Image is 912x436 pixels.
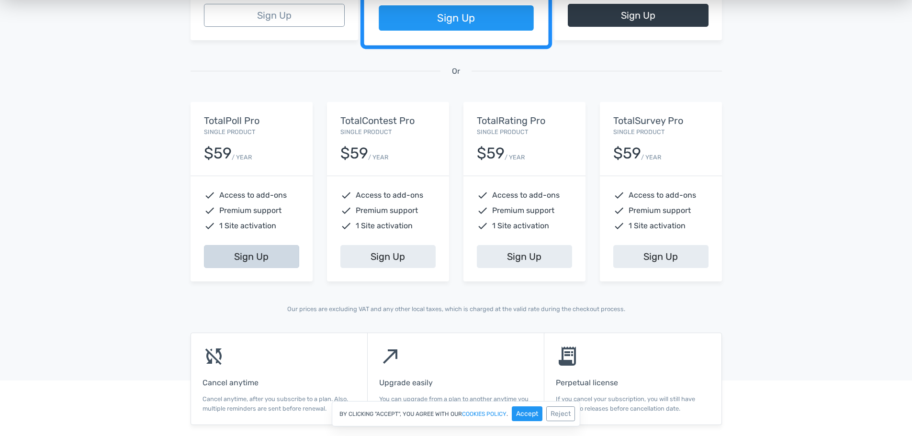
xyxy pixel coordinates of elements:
a: Sign Up [379,6,533,31]
span: check [340,190,352,201]
span: check [477,190,488,201]
span: sync_disabled [203,345,225,368]
div: By clicking "Accept", you agree with our . [332,401,580,426]
span: 1 Site activation [629,220,686,232]
span: check [204,220,215,232]
span: check [613,205,625,216]
a: Sign Up [568,4,709,27]
small: / YEAR [505,153,525,162]
span: check [613,190,625,201]
a: cookies policy [462,411,507,417]
div: $59 [477,145,505,162]
small: Single Product [477,128,528,135]
span: check [477,205,488,216]
button: Accept [512,406,542,421]
small: / YEAR [232,153,252,162]
h6: Upgrade easily [379,379,532,387]
span: receipt_long [556,345,579,368]
h5: TotalSurvey Pro [613,115,709,126]
a: Sign Up [340,245,436,268]
div: $59 [340,145,368,162]
small: / YEAR [641,153,661,162]
h6: Perpetual license [556,379,709,387]
p: Our prices are excluding VAT and any other local taxes, which is charged at the valid rate during... [191,304,722,313]
span: Access to add-ons [629,190,696,201]
span: Access to add-ons [356,190,423,201]
p: Cancel anytime, after you subscribe to a plan. Also, multiple reminders are sent before renewal. [203,394,356,413]
span: check [477,220,488,232]
a: Sign Up [613,245,709,268]
small: / YEAR [368,153,388,162]
small: Single Product [613,128,664,135]
span: Access to add-ons [219,190,287,201]
span: check [340,205,352,216]
span: Access to add-ons [492,190,560,201]
h5: TotalRating Pro [477,115,572,126]
span: Premium support [356,205,418,216]
span: Or [452,66,460,77]
span: Premium support [492,205,554,216]
span: check [204,205,215,216]
small: Single Product [204,128,255,135]
p: You can upgrade from a plan to another anytime you feel comfortable. [379,394,532,413]
a: Sign Up [204,245,299,268]
span: 1 Site activation [219,220,276,232]
h6: Cancel anytime [203,379,356,387]
a: Sign Up [477,245,572,268]
span: check [340,220,352,232]
span: north_east [379,345,402,368]
h5: TotalContest Pro [340,115,436,126]
a: Sign Up [204,4,345,27]
span: 1 Site activation [492,220,549,232]
span: check [613,220,625,232]
span: Premium support [629,205,691,216]
span: 1 Site activation [356,220,413,232]
div: $59 [613,145,641,162]
small: Single Product [340,128,392,135]
button: Reject [546,406,575,421]
span: check [204,190,215,201]
p: If you cancel your subscription, you will still have access to releases before cancellation date. [556,394,709,413]
div: $59 [204,145,232,162]
h5: TotalPoll Pro [204,115,299,126]
span: Premium support [219,205,281,216]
